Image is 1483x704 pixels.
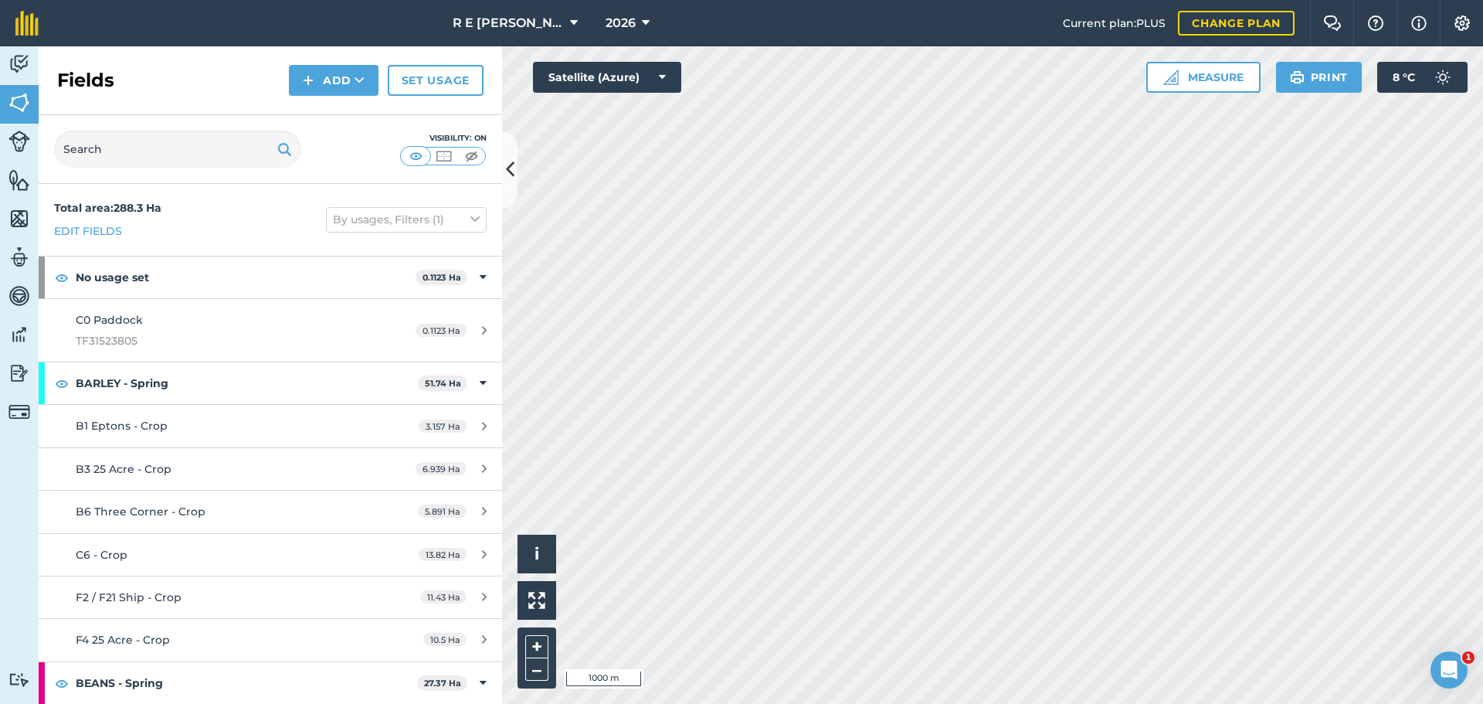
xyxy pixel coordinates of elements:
strong: 51.74 Ha [425,378,461,389]
a: F4 25 Acre - Crop10.5 Ha [39,619,502,661]
span: 5.891 Ha [418,505,467,518]
img: svg+xml;base64,PHN2ZyB4bWxucz0iaHR0cDovL3d3dy53My5vcmcvMjAwMC9zdmciIHdpZHRoPSI1NiIgaGVpZ2h0PSI2MC... [8,91,30,114]
strong: Total area : 288.3 Ha [54,201,161,215]
img: svg+xml;base64,PHN2ZyB4bWxucz0iaHR0cDovL3d3dy53My5vcmcvMjAwMC9zdmciIHdpZHRoPSIxOSIgaGVpZ2h0PSIyNC... [1290,68,1305,87]
span: TF31523805 [76,332,366,349]
img: svg+xml;base64,PHN2ZyB4bWxucz0iaHR0cDovL3d3dy53My5vcmcvMjAwMC9zdmciIHdpZHRoPSIxOSIgaGVpZ2h0PSIyNC... [277,140,292,158]
img: svg+xml;base64,PD94bWwgdmVyc2lvbj0iMS4wIiBlbmNvZGluZz0idXRmLTgiPz4KPCEtLSBHZW5lcmF0b3I6IEFkb2JlIE... [8,672,30,687]
button: i [518,535,556,573]
span: 10.5 Ha [423,633,467,646]
img: svg+xml;base64,PHN2ZyB4bWxucz0iaHR0cDovL3d3dy53My5vcmcvMjAwMC9zdmciIHdpZHRoPSI1MCIgaGVpZ2h0PSI0MC... [462,148,481,164]
span: 11.43 Ha [420,590,467,604]
button: 8 °C [1377,62,1468,93]
strong: 0.1123 Ha [423,272,461,283]
a: B6 Three Corner - Crop5.891 Ha [39,491,502,532]
span: Current plan : PLUS [1063,15,1166,32]
span: 2026 [606,14,636,32]
img: svg+xml;base64,PD94bWwgdmVyc2lvbj0iMS4wIiBlbmNvZGluZz0idXRmLTgiPz4KPCEtLSBHZW5lcmF0b3I6IEFkb2JlIE... [8,323,30,346]
div: BARLEY - Spring51.74 Ha [39,362,502,404]
span: 1 [1462,651,1475,664]
div: BEANS - Spring27.37 Ha [39,662,502,704]
img: A cog icon [1453,15,1471,31]
strong: No usage set [76,257,416,298]
img: svg+xml;base64,PHN2ZyB4bWxucz0iaHR0cDovL3d3dy53My5vcmcvMjAwMC9zdmciIHdpZHRoPSI1MCIgaGVpZ2h0PSI0MC... [406,148,426,164]
img: svg+xml;base64,PHN2ZyB4bWxucz0iaHR0cDovL3d3dy53My5vcmcvMjAwMC9zdmciIHdpZHRoPSIxOCIgaGVpZ2h0PSIyNC... [55,674,69,692]
img: svg+xml;base64,PHN2ZyB4bWxucz0iaHR0cDovL3d3dy53My5vcmcvMjAwMC9zdmciIHdpZHRoPSIxNyIgaGVpZ2h0PSIxNy... [1411,14,1427,32]
img: svg+xml;base64,PHN2ZyB4bWxucz0iaHR0cDovL3d3dy53My5vcmcvMjAwMC9zdmciIHdpZHRoPSIxOCIgaGVpZ2h0PSIyNC... [55,374,69,393]
input: Search [54,131,301,168]
img: svg+xml;base64,PD94bWwgdmVyc2lvbj0iMS4wIiBlbmNvZGluZz0idXRmLTgiPz4KPCEtLSBHZW5lcmF0b3I6IEFkb2JlIE... [8,362,30,385]
div: No usage set0.1123 Ha [39,257,502,298]
iframe: Intercom live chat [1430,651,1468,689]
span: 0.1123 Ha [416,324,467,337]
span: 13.82 Ha [419,548,467,561]
span: i [534,544,539,563]
img: svg+xml;base64,PD94bWwgdmVyc2lvbj0iMS4wIiBlbmNvZGluZz0idXRmLTgiPz4KPCEtLSBHZW5lcmF0b3I6IEFkb2JlIE... [8,401,30,423]
a: B1 Eptons - Crop3.157 Ha [39,405,502,447]
span: 8 ° C [1393,62,1415,93]
img: svg+xml;base64,PHN2ZyB4bWxucz0iaHR0cDovL3d3dy53My5vcmcvMjAwMC9zdmciIHdpZHRoPSI1NiIgaGVpZ2h0PSI2MC... [8,207,30,230]
span: F2 / F21 Ship - Crop [76,590,182,604]
a: B3 25 Acre - Crop6.939 Ha [39,448,502,490]
button: + [525,635,548,658]
img: svg+xml;base64,PD94bWwgdmVyc2lvbj0iMS4wIiBlbmNvZGluZz0idXRmLTgiPz4KPCEtLSBHZW5lcmF0b3I6IEFkb2JlIE... [1427,62,1458,93]
span: F4 25 Acre - Crop [76,633,170,647]
a: Set usage [388,65,484,96]
img: svg+xml;base64,PD94bWwgdmVyc2lvbj0iMS4wIiBlbmNvZGluZz0idXRmLTgiPz4KPCEtLSBHZW5lcmF0b3I6IEFkb2JlIE... [8,246,30,269]
strong: BARLEY - Spring [76,362,418,404]
button: Add [289,65,378,96]
span: C6 - Crop [76,548,127,562]
button: Print [1276,62,1363,93]
button: Measure [1146,62,1261,93]
span: 3.157 Ha [419,420,467,433]
span: B3 25 Acre - Crop [76,462,171,476]
span: R E [PERSON_NAME] [453,14,564,32]
a: F2 / F21 Ship - Crop11.43 Ha [39,576,502,618]
a: C6 - Crop13.82 Ha [39,534,502,576]
button: Satellite (Azure) [533,62,681,93]
img: fieldmargin Logo [15,11,39,36]
strong: 27.37 Ha [424,678,461,689]
a: Change plan [1178,11,1295,36]
img: svg+xml;base64,PHN2ZyB4bWxucz0iaHR0cDovL3d3dy53My5vcmcvMjAwMC9zdmciIHdpZHRoPSI1MCIgaGVpZ2h0PSI0MC... [434,148,453,164]
img: svg+xml;base64,PD94bWwgdmVyc2lvbj0iMS4wIiBlbmNvZGluZz0idXRmLTgiPz4KPCEtLSBHZW5lcmF0b3I6IEFkb2JlIE... [8,53,30,76]
img: svg+xml;base64,PHN2ZyB4bWxucz0iaHR0cDovL3d3dy53My5vcmcvMjAwMC9zdmciIHdpZHRoPSIxNCIgaGVpZ2h0PSIyNC... [303,71,314,90]
img: svg+xml;base64,PHN2ZyB4bWxucz0iaHR0cDovL3d3dy53My5vcmcvMjAwMC9zdmciIHdpZHRoPSIxOCIgaGVpZ2h0PSIyNC... [55,268,69,287]
div: Visibility: On [400,132,487,145]
img: A question mark icon [1366,15,1385,31]
span: C0 Paddock [76,313,143,327]
span: B1 Eptons - Crop [76,419,168,433]
img: svg+xml;base64,PHN2ZyB4bWxucz0iaHR0cDovL3d3dy53My5vcmcvMjAwMC9zdmciIHdpZHRoPSI1NiIgaGVpZ2h0PSI2MC... [8,168,30,192]
img: Ruler icon [1163,70,1179,85]
img: svg+xml;base64,PD94bWwgdmVyc2lvbj0iMS4wIiBlbmNvZGluZz0idXRmLTgiPz4KPCEtLSBHZW5lcmF0b3I6IEFkb2JlIE... [8,284,30,308]
a: Edit fields [54,223,122,240]
img: Two speech bubbles overlapping with the left bubble in the forefront [1323,15,1342,31]
button: By usages, Filters (1) [326,207,487,232]
img: Four arrows, one pointing top left, one top right, one bottom right and the last bottom left [528,592,545,609]
strong: BEANS - Spring [76,662,417,704]
a: C0 PaddockTF315238050.1123 Ha [39,299,502,362]
h2: Fields [57,68,114,93]
span: B6 Three Corner - Crop [76,505,205,519]
img: svg+xml;base64,PD94bWwgdmVyc2lvbj0iMS4wIiBlbmNvZGluZz0idXRmLTgiPz4KPCEtLSBHZW5lcmF0b3I6IEFkb2JlIE... [8,131,30,152]
button: – [525,658,548,681]
span: 6.939 Ha [416,462,467,475]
